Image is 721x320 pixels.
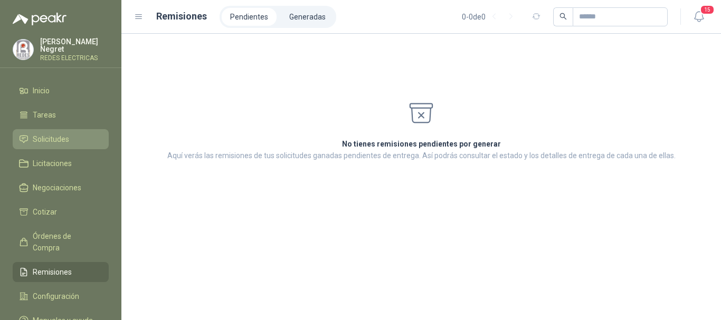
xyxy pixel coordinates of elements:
[462,8,519,25] div: 0 - 0 de 0
[33,230,99,254] span: Órdenes de Compra
[13,81,109,101] a: Inicio
[33,109,56,121] span: Tareas
[33,266,72,278] span: Remisiones
[33,182,81,193] span: Negociaciones
[559,13,567,20] span: search
[40,55,109,61] p: REDES ELECTRICAS
[13,153,109,173] a: Licitaciones
[13,262,109,282] a: Remisiones
[342,140,501,148] strong: No tienes remisiones pendientes por generar
[33,133,69,145] span: Solicitudes
[33,206,57,218] span: Cotizar
[689,7,708,26] button: 15
[281,8,334,26] a: Generadas
[222,8,277,26] a: Pendientes
[13,40,33,60] img: Company Logo
[33,85,50,96] span: Inicio
[156,9,207,24] h1: Remisiones
[13,202,109,222] a: Cotizar
[33,290,79,302] span: Configuración
[13,129,109,149] a: Solicitudes
[13,13,67,25] img: Logo peakr
[13,105,109,125] a: Tareas
[167,150,676,161] p: Aquí verás las remisiones de tus solicitudes ganadas pendientes de entrega. Así podrás consultar ...
[13,286,109,306] a: Configuración
[13,226,109,258] a: Órdenes de Compra
[33,158,72,169] span: Licitaciones
[40,38,109,53] p: [PERSON_NAME] Negret
[13,178,109,198] a: Negociaciones
[700,5,715,15] span: 15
